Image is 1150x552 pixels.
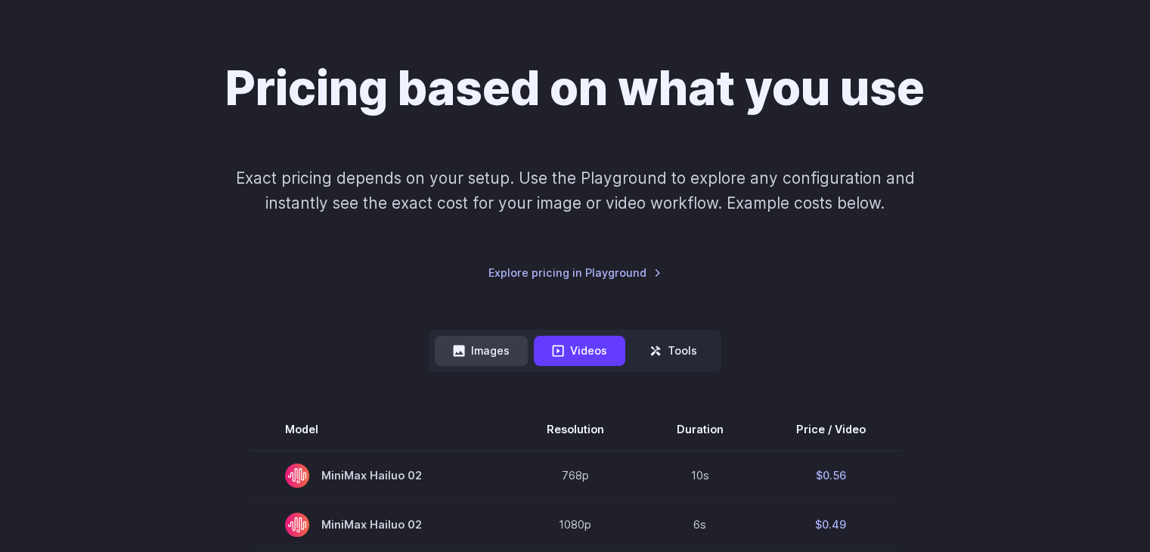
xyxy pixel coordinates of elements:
[631,336,715,365] button: Tools
[510,500,640,549] td: 1080p
[285,513,474,537] span: MiniMax Hailuo 02
[760,500,902,549] td: $0.49
[435,336,528,365] button: Images
[640,408,760,451] th: Duration
[760,451,902,501] td: $0.56
[249,408,510,451] th: Model
[285,464,474,488] span: MiniMax Hailuo 02
[534,336,625,365] button: Videos
[510,408,640,451] th: Resolution
[640,451,760,501] td: 10s
[640,500,760,549] td: 6s
[225,60,925,117] h1: Pricing based on what you use
[488,264,662,281] a: Explore pricing in Playground
[510,451,640,501] td: 768p
[760,408,902,451] th: Price / Video
[206,166,943,216] p: Exact pricing depends on your setup. Use the Playground to explore any configuration and instantl...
